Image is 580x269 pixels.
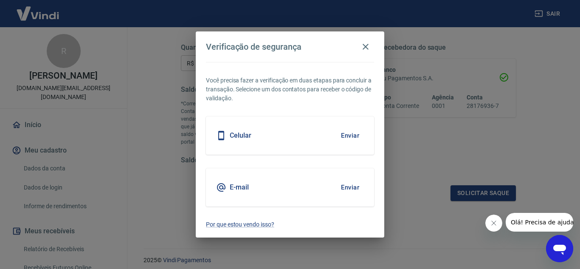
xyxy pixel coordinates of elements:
a: Por que estou vendo isso? [206,220,374,229]
button: Enviar [336,178,364,196]
iframe: Fechar mensagem [485,215,502,232]
iframe: Mensagem da empresa [506,213,573,232]
button: Enviar [336,127,364,144]
h5: E-mail [230,183,249,192]
p: Você precisa fazer a verificação em duas etapas para concluir a transação. Selecione um dos conta... [206,76,374,103]
h5: Celular [230,131,251,140]
span: Olá! Precisa de ajuda? [5,6,71,13]
h4: Verificação de segurança [206,42,301,52]
iframe: Botão para abrir a janela de mensagens [546,235,573,262]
